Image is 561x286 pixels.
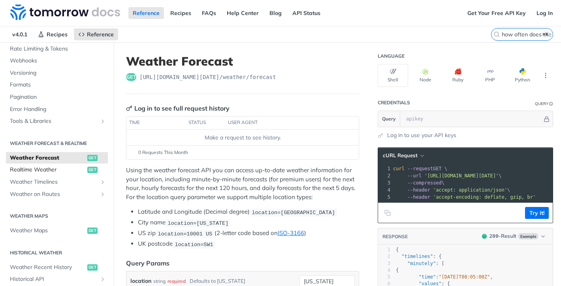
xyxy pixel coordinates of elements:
[493,31,500,38] svg: Search
[6,213,108,220] h2: Weather Maps
[439,274,490,280] span: "[DATE]T08:05:00Z"
[393,180,444,186] span: \
[378,64,408,87] button: Shell
[130,134,356,142] div: Make a request to see history.
[378,165,392,172] div: 1
[6,91,108,103] a: Pagination
[265,7,286,19] a: Blog
[74,28,118,40] a: Reference
[549,102,553,106] i: Information
[10,93,106,101] span: Pagination
[393,166,447,171] span: GET \
[378,267,390,274] div: 4
[387,131,456,139] a: Log in to use your API keys
[6,262,108,273] a: Weather Recent Historyget
[401,254,433,259] span: "timelines"
[10,45,106,53] span: Rate Limiting & Tokens
[540,70,552,81] button: More Languages
[10,81,106,89] span: Formats
[407,187,430,193] span: --header
[396,254,442,259] span: : {
[6,164,108,176] a: Realtime Weatherget
[138,239,359,248] li: UK postcode
[482,234,487,239] span: 200
[6,79,108,91] a: Formats
[378,194,392,201] div: 5
[6,55,108,67] a: Webhooks
[10,190,98,198] span: Weather on Routes
[6,115,108,127] a: Tools & LibrariesShow subpages for Tools & Libraries
[518,233,538,239] span: Example
[542,72,549,79] svg: More ellipsis
[34,28,72,40] a: Recipes
[378,53,405,59] div: Language
[419,274,436,280] span: "time"
[378,253,390,260] div: 2
[378,246,390,253] div: 1
[126,105,132,111] svg: Key
[168,220,228,226] span: location=[US_STATE]
[410,64,441,87] button: Node
[158,231,212,237] span: location=10001 US
[393,173,502,179] span: \
[6,188,108,200] a: Weather on RoutesShow subpages for Weather on Routes
[87,264,98,271] span: get
[542,115,551,123] button: Hide
[6,103,108,115] a: Error Handling
[222,7,263,19] a: Help Center
[475,64,505,87] button: PHP
[10,166,85,174] span: Realtime Weather
[198,7,220,19] a: FAQs
[407,180,442,186] span: --compressed
[6,140,108,147] h2: Weather Forecast & realtime
[10,4,120,20] img: Tomorrow.io Weather API Docs
[10,57,106,65] span: Webhooks
[126,258,169,268] div: Query Params
[396,267,399,273] span: {
[407,194,430,200] span: --header
[507,64,538,87] button: Python
[442,64,473,87] button: Ruby
[380,152,426,160] button: cURL Request
[288,7,325,19] a: API Status
[100,191,106,198] button: Show subpages for Weather on Routes
[525,207,549,219] button: Try It!
[10,105,106,113] span: Error Handling
[393,166,405,171] span: curl
[47,31,68,38] span: Recipes
[186,117,225,129] th: status
[87,31,114,38] span: Reference
[126,103,230,113] div: Log in to see full request history
[10,69,106,77] span: Versioning
[100,118,106,124] button: Show subpages for Tools & Libraries
[6,273,108,285] a: Historical APIShow subpages for Historical API
[6,249,108,256] h2: Historical Weather
[378,186,392,194] div: 4
[6,43,108,55] a: Rate Limiting & Tokens
[225,117,343,129] th: user agent
[10,275,98,283] span: Historical API
[433,194,536,200] span: 'accept-encoding: deflate, gzip, br'
[424,173,499,179] span: '[URL][DOMAIN_NAME][DATE]'
[6,225,108,237] a: Weather Mapsget
[396,247,399,252] span: {
[378,179,392,186] div: 3
[128,7,164,19] a: Reference
[382,207,393,219] button: Copy to clipboard
[489,232,516,240] div: - Result
[87,228,98,234] span: get
[378,260,390,267] div: 3
[407,173,422,179] span: --url
[138,207,359,216] li: Latitude and Longitude (Decimal degree)
[396,274,493,280] span: : ,
[463,7,530,19] a: Get Your Free API Key
[383,152,418,159] span: cURL Request
[278,229,304,237] a: ISO-3166
[535,101,553,107] div: QueryInformation
[382,233,408,241] button: RESPONSE
[138,229,359,238] li: US zip (2-letter code based on )
[138,218,359,227] li: City name
[407,261,436,266] span: "minutely"
[10,117,98,125] span: Tools & Libraries
[402,111,542,127] input: apikey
